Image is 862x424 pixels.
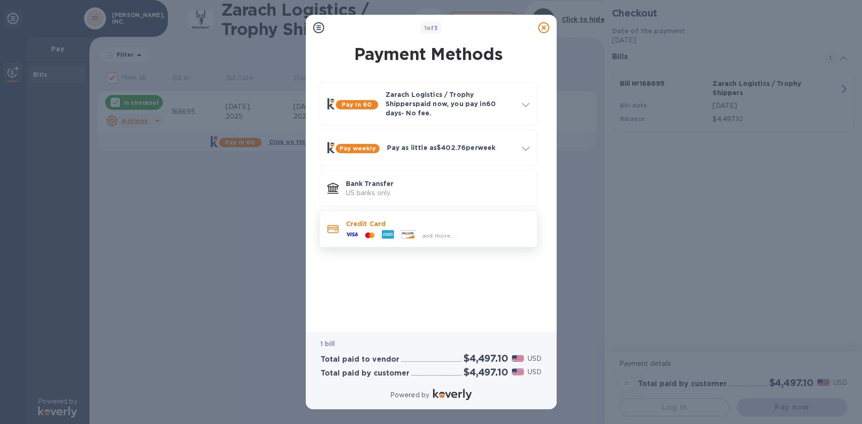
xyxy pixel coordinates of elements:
[318,44,539,64] h1: Payment Methods
[339,145,376,152] b: Pay weekly
[387,143,515,152] p: Pay as little as $402.76 per week
[433,389,472,400] img: Logo
[346,219,529,228] p: Credit Card
[390,390,429,400] p: Powered by
[424,24,427,31] span: 1
[512,355,524,362] img: USD
[386,90,515,118] p: Zarach Logistics / Trophy Shippers paid now, you pay in 60 days - No fee.
[424,24,438,31] b: of 3
[528,367,541,377] p: USD
[321,369,410,378] h3: Total paid by customer
[346,188,529,198] p: US banks only.
[342,101,372,108] b: Pay in 60
[346,179,529,188] p: Bank Transfer
[464,366,508,378] h2: $4,497.10
[512,369,524,375] img: USD
[422,232,456,239] span: and more...
[321,340,335,347] b: 1 bill
[528,354,541,364] p: USD
[321,355,399,364] h3: Total paid to vendor
[464,352,508,364] h2: $4,497.10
